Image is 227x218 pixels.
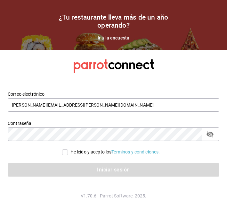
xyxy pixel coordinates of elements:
div: He leído y acepto los [70,149,160,155]
input: Ingresa tu correo electrónico [8,98,219,112]
label: Correo electrónico [8,92,219,96]
button: passwordField [205,129,215,140]
label: Contraseña [8,121,219,126]
a: Términos y condiciones. [111,149,160,154]
a: Ir a la encuesta [98,35,129,40]
h1: ¿Tu restaurante lleva más de un año operando? [50,13,178,30]
p: V1.70.6 - Parrot Software, 2025. [8,193,219,199]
